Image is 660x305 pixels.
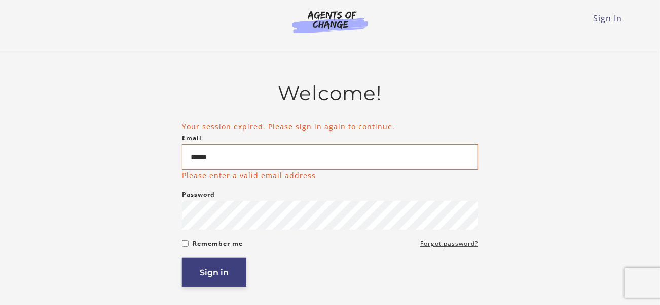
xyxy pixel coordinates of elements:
[182,121,478,132] li: Your session expired. Please sign in again to continue.
[281,10,379,33] img: Agents of Change Logo
[193,238,243,250] label: Remember me
[420,238,478,250] a: Forgot password?
[182,258,246,287] button: Sign in
[182,81,478,105] h2: Welcome!
[182,170,316,181] p: Please enter a valid email address
[182,189,215,201] label: Password
[182,132,202,144] label: Email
